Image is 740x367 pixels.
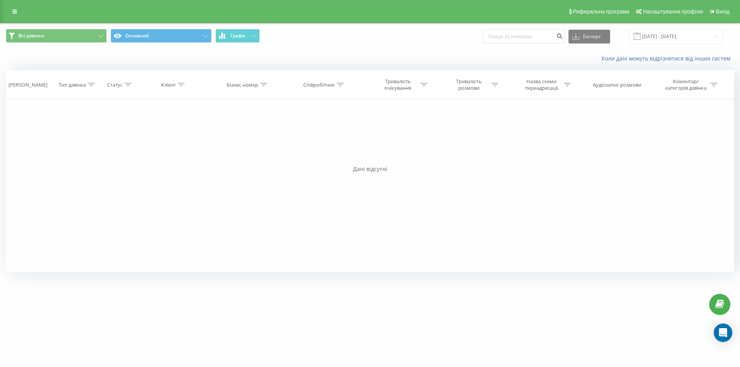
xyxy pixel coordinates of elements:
[716,8,730,15] span: Вихід
[6,165,734,173] div: Дані відсутні
[593,82,641,88] div: Аудіозапис розмови
[111,29,212,43] button: Основний
[18,33,44,39] span: Всі дзвінки
[568,30,610,44] button: Експорт
[602,55,734,62] a: Коли дані можуть відрізнятися вiд інших систем
[215,29,260,43] button: Графік
[6,29,107,43] button: Всі дзвінки
[303,82,335,88] div: Співробітник
[663,78,708,91] div: Коментар/категорія дзвінка
[59,82,86,88] div: Тип дзвінка
[521,78,562,91] div: Назва схеми переадресації
[8,82,47,88] div: [PERSON_NAME]
[643,8,703,15] span: Налаштування профілю
[714,323,732,342] div: Open Intercom Messenger
[377,78,419,91] div: Тривалість очікування
[161,82,176,88] div: Клієнт
[573,8,630,15] span: Реферальна програма
[448,78,489,91] div: Тривалість розмови
[107,82,123,88] div: Статус
[227,82,258,88] div: Бізнес номер
[483,30,565,44] input: Пошук за номером
[230,33,246,39] span: Графік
